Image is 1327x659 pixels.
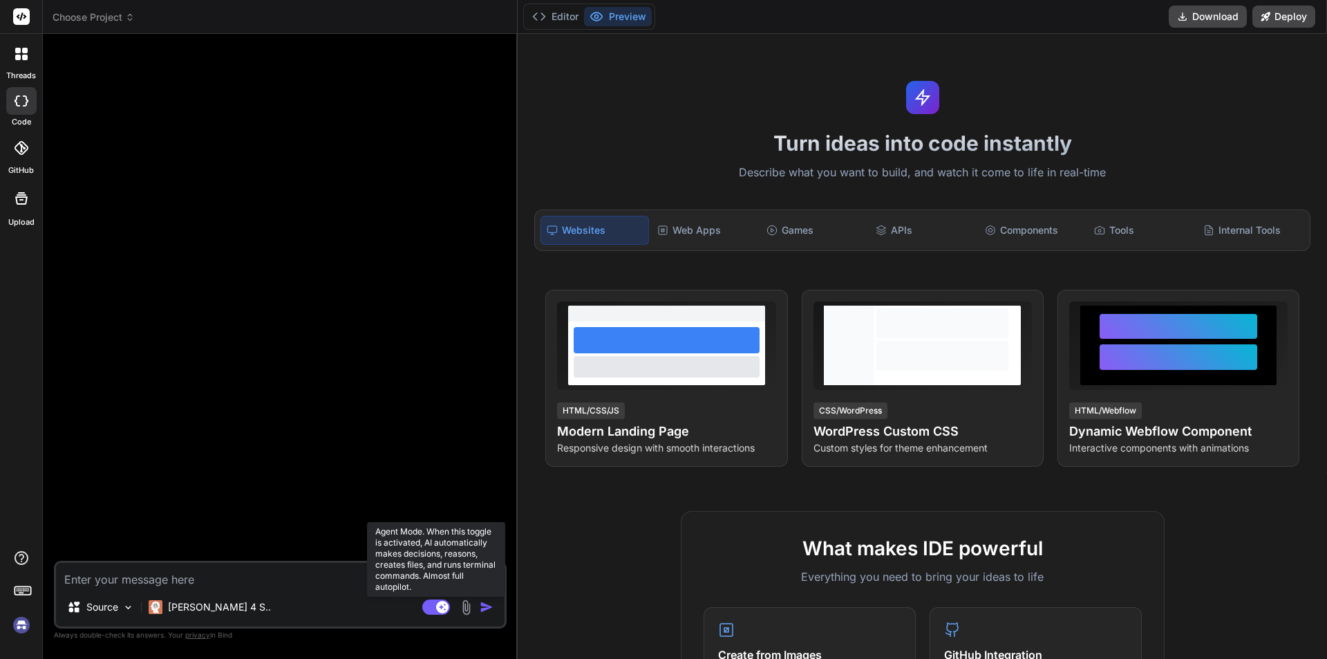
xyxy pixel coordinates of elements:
button: Agent Mode. When this toggle is activated, AI automatically makes decisions, reasons, creates fil... [420,599,453,615]
img: Claude 4 Sonnet [149,600,162,614]
p: Everything you need to bring your ideas to life [704,568,1142,585]
h4: WordPress Custom CSS [813,422,1032,441]
p: [PERSON_NAME] 4 S.. [168,600,271,614]
p: Responsive design with smooth interactions [557,441,775,455]
button: Preview [584,7,652,26]
div: Components [979,216,1086,245]
img: icon [480,600,493,614]
div: APIs [870,216,977,245]
h4: Modern Landing Page [557,422,775,441]
div: HTML/Webflow [1069,402,1142,419]
h1: Turn ideas into code instantly [526,131,1319,156]
label: GitHub [8,165,34,176]
div: Web Apps [652,216,758,245]
p: Interactive components with animations [1069,441,1288,455]
label: threads [6,70,36,82]
p: Source [86,600,118,614]
h2: What makes IDE powerful [704,534,1142,563]
div: Websites [540,216,648,245]
span: privacy [185,631,210,639]
img: signin [10,613,33,637]
p: Custom styles for theme enhancement [813,441,1032,455]
div: HTML/CSS/JS [557,402,625,419]
button: Download [1169,6,1247,28]
label: Upload [8,216,35,228]
div: Games [761,216,867,245]
div: CSS/WordPress [813,402,887,419]
p: Describe what you want to build, and watch it come to life in real-time [526,164,1319,182]
img: Pick Models [122,602,134,613]
button: Deploy [1252,6,1315,28]
div: Internal Tools [1198,216,1304,245]
p: Always double-check its answers. Your in Bind [54,629,507,642]
label: code [12,116,31,128]
button: Editor [527,7,584,26]
span: Choose Project [53,10,135,24]
h4: Dynamic Webflow Component [1069,422,1288,441]
img: attachment [458,600,474,615]
div: Tools [1089,216,1195,245]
